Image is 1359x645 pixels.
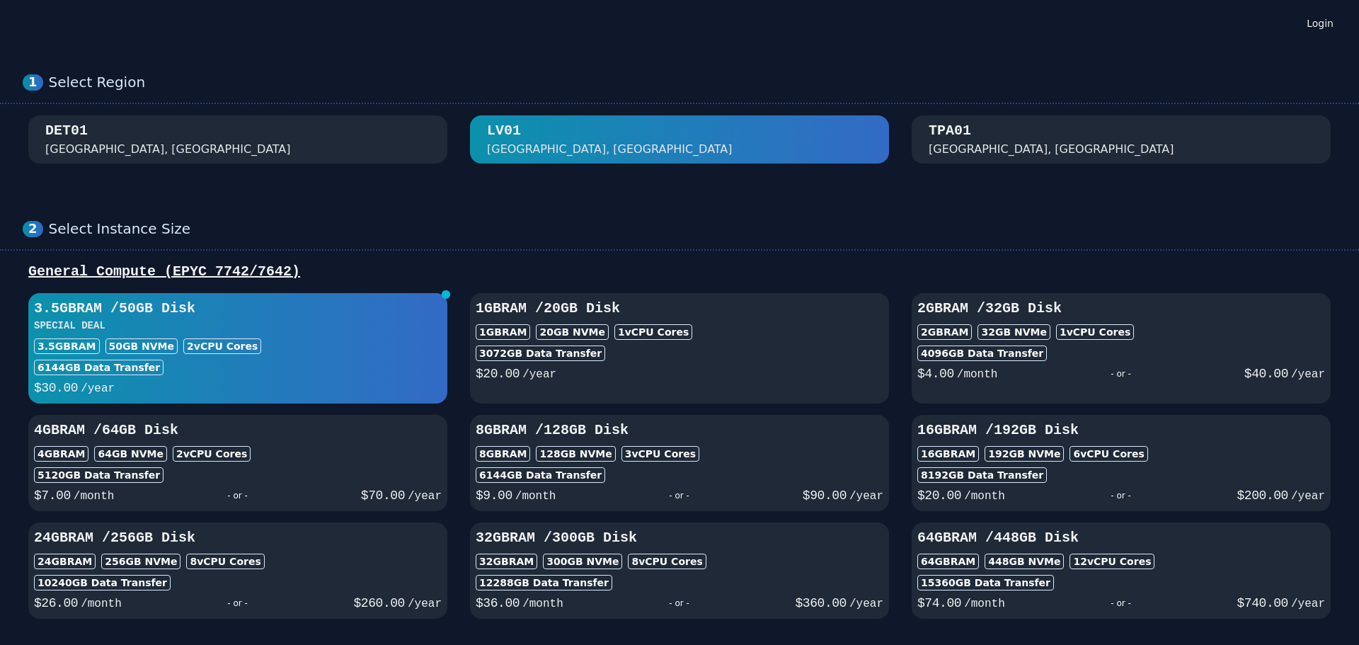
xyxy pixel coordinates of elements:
[1237,596,1288,610] span: $ 740.00
[917,446,979,462] div: 16GB RAM
[34,596,78,610] span: $ 26.00
[122,593,354,613] div: - or -
[522,598,563,610] span: /month
[476,446,530,462] div: 8GB RAM
[476,299,883,319] h3: 1GB RAM / 20 GB Disk
[1291,598,1325,610] span: /year
[28,115,447,164] button: DET01 [GEOGRAPHIC_DATA], [GEOGRAPHIC_DATA]
[470,115,889,164] button: LV01 [GEOGRAPHIC_DATA], [GEOGRAPHIC_DATA]
[912,415,1331,511] button: 16GBRAM /192GB Disk16GBRAM192GB NVMe6vCPU Cores8192GB Data Transfer$20.00/month- or -$200.00/year
[917,421,1325,440] h3: 16GB RAM / 192 GB Disk
[34,528,442,548] h3: 24GB RAM / 256 GB Disk
[34,381,78,395] span: $ 30.00
[912,115,1331,164] button: TPA01 [GEOGRAPHIC_DATA], [GEOGRAPHIC_DATA]
[849,490,883,503] span: /year
[408,490,442,503] span: /year
[183,338,261,354] div: 2 vCPU Cores
[522,368,556,381] span: /year
[94,446,167,462] div: 64 GB NVMe
[917,367,954,381] span: $ 4.00
[476,367,520,381] span: $ 20.00
[23,221,43,237] div: 2
[34,554,96,569] div: 24GB RAM
[621,446,699,462] div: 3 vCPU Cores
[470,293,889,404] button: 1GBRAM /20GB Disk1GBRAM20GB NVMe1vCPU Cores3072GB Data Transfer$20.00/year
[408,598,442,610] span: /year
[476,575,612,590] div: 12288 GB Data Transfer
[1005,593,1237,613] div: - or -
[628,554,706,569] div: 8 vCPU Cores
[1070,554,1154,569] div: 12 vCPU Cores
[543,554,622,569] div: 300 GB NVMe
[28,523,447,619] button: 24GBRAM /256GB Disk24GBRAM256GB NVMe8vCPU Cores10240GB Data Transfer$26.00/month- or -$260.00/year
[173,446,251,462] div: 2 vCPU Cores
[1070,446,1147,462] div: 6 vCPU Cores
[81,382,115,395] span: /year
[114,486,360,506] div: - or -
[354,596,405,610] span: $ 260.00
[1237,489,1288,503] span: $ 200.00
[49,220,1336,238] div: Select Instance Size
[34,446,88,462] div: 4GB RAM
[101,554,180,569] div: 256 GB NVMe
[476,528,883,548] h3: 32GB RAM / 300 GB Disk
[917,554,979,569] div: 64GB RAM
[34,575,171,590] div: 10240 GB Data Transfer
[23,74,43,91] div: 1
[34,421,442,440] h3: 4GB RAM / 64 GB Disk
[45,121,88,141] div: DET01
[487,121,521,141] div: LV01
[23,12,125,33] img: Logo
[476,596,520,610] span: $ 36.00
[470,523,889,619] button: 32GBRAM /300GB Disk32GBRAM300GB NVMe8vCPU Cores12288GB Data Transfer$36.00/month- or -$360.00/year
[917,299,1325,319] h3: 2GB RAM / 32 GB Disk
[1291,368,1325,381] span: /year
[929,121,971,141] div: TPA01
[917,489,961,503] span: $ 20.00
[929,141,1174,158] div: [GEOGRAPHIC_DATA], [GEOGRAPHIC_DATA]
[476,421,883,440] h3: 8GB RAM / 128 GB Disk
[912,523,1331,619] button: 64GBRAM /448GB Disk64GBRAM448GB NVMe12vCPU Cores15360GB Data Transfer$74.00/month- or -$740.00/year
[536,324,609,340] div: 20 GB NVMe
[515,490,556,503] span: /month
[917,575,1054,590] div: 15360 GB Data Transfer
[1056,324,1134,340] div: 1 vCPU Cores
[964,598,1005,610] span: /month
[803,489,847,503] span: $ 90.00
[476,467,605,483] div: 6144 GB Data Transfer
[81,598,122,610] span: /month
[985,446,1064,462] div: 192 GB NVMe
[563,593,796,613] div: - or -
[917,528,1325,548] h3: 64GB RAM / 448 GB Disk
[849,598,883,610] span: /year
[34,489,71,503] span: $ 7.00
[49,74,1336,91] div: Select Region
[34,319,442,333] h3: SPECIAL DEAL
[977,324,1050,340] div: 32 GB NVMe
[487,141,733,158] div: [GEOGRAPHIC_DATA], [GEOGRAPHIC_DATA]
[28,293,447,404] button: 3.5GBRAM /50GB DiskSPECIAL DEAL3.5GBRAM50GB NVMe2vCPU Cores6144GB Data Transfer$30.00/year
[1244,367,1288,381] span: $ 40.00
[1291,490,1325,503] span: /year
[34,467,164,483] div: 5120 GB Data Transfer
[985,554,1064,569] div: 448 GB NVMe
[917,324,972,340] div: 2GB RAM
[796,596,847,610] span: $ 360.00
[34,360,164,375] div: 6144 GB Data Transfer
[997,364,1244,384] div: - or -
[917,346,1047,361] div: 4096 GB Data Transfer
[28,415,447,511] button: 4GBRAM /64GB Disk4GBRAM64GB NVMe2vCPU Cores5120GB Data Transfer$7.00/month- or -$70.00/year
[34,299,442,319] h3: 3.5GB RAM / 50 GB Disk
[470,415,889,511] button: 8GBRAM /128GB Disk8GBRAM128GB NVMe3vCPU Cores6144GB Data Transfer$9.00/month- or -$90.00/year
[614,324,692,340] div: 1 vCPU Cores
[361,489,405,503] span: $ 70.00
[917,596,961,610] span: $ 74.00
[957,368,998,381] span: /month
[1304,13,1336,30] a: Login
[1005,486,1237,506] div: - or -
[476,489,512,503] span: $ 9.00
[23,262,1336,282] div: General Compute (EPYC 7742/7642)
[105,338,178,354] div: 50 GB NVMe
[964,490,1005,503] span: /month
[476,346,605,361] div: 3072 GB Data Transfer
